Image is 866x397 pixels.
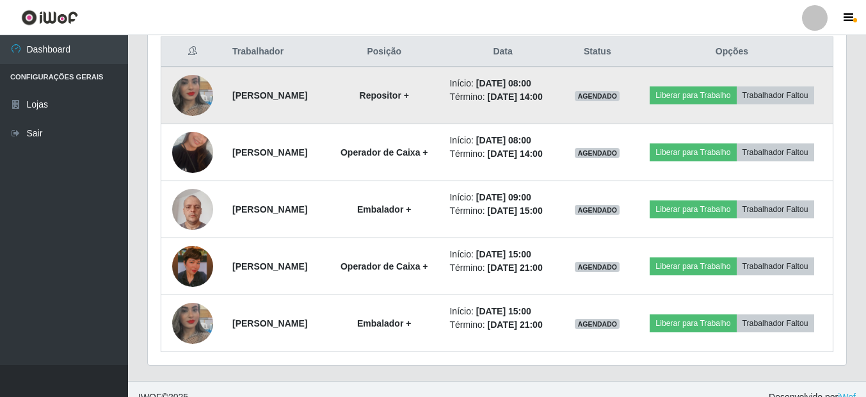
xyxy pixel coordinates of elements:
[737,143,814,161] button: Trabalhador Faltou
[476,249,531,259] time: [DATE] 15:00
[476,78,531,88] time: [DATE] 08:00
[575,91,620,101] span: AGENDADO
[232,261,307,271] strong: [PERSON_NAME]
[575,205,620,215] span: AGENDADO
[449,191,556,204] li: Início:
[172,230,213,303] img: 1757960010671.jpeg
[575,319,620,329] span: AGENDADO
[326,37,442,67] th: Posição
[564,37,631,67] th: Status
[737,200,814,218] button: Trabalhador Faltou
[449,147,556,161] li: Término:
[449,248,556,261] li: Início:
[488,263,543,273] time: [DATE] 21:00
[449,305,556,318] li: Início:
[449,204,556,218] li: Término:
[232,147,307,158] strong: [PERSON_NAME]
[650,314,736,332] button: Liberar para Trabalho
[449,77,556,90] li: Início:
[737,86,814,104] button: Trabalhador Faltou
[476,192,531,202] time: [DATE] 09:00
[650,257,736,275] button: Liberar para Trabalho
[225,37,326,67] th: Trabalhador
[232,90,307,101] strong: [PERSON_NAME]
[341,147,428,158] strong: Operador de Caixa +
[575,148,620,158] span: AGENDADO
[488,92,543,102] time: [DATE] 14:00
[357,318,411,328] strong: Embalador +
[737,257,814,275] button: Trabalhador Faltou
[476,135,531,145] time: [DATE] 08:00
[172,59,213,132] img: 1653531676872.jpeg
[449,90,556,104] li: Término:
[172,116,213,189] img: 1730602646133.jpeg
[488,206,543,216] time: [DATE] 15:00
[650,143,736,161] button: Liberar para Trabalho
[650,200,736,218] button: Liberar para Trabalho
[737,314,814,332] button: Trabalhador Faltou
[357,204,411,215] strong: Embalador +
[650,86,736,104] button: Liberar para Trabalho
[449,261,556,275] li: Término:
[442,37,563,67] th: Data
[360,90,409,101] strong: Repositor +
[172,287,213,360] img: 1653531676872.jpeg
[449,134,556,147] li: Início:
[631,37,833,67] th: Opções
[232,204,307,215] strong: [PERSON_NAME]
[575,262,620,272] span: AGENDADO
[172,182,213,236] img: 1723391026413.jpeg
[476,306,531,316] time: [DATE] 15:00
[232,318,307,328] strong: [PERSON_NAME]
[449,318,556,332] li: Término:
[488,149,543,159] time: [DATE] 14:00
[341,261,428,271] strong: Operador de Caixa +
[488,320,543,330] time: [DATE] 21:00
[21,10,78,26] img: CoreUI Logo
